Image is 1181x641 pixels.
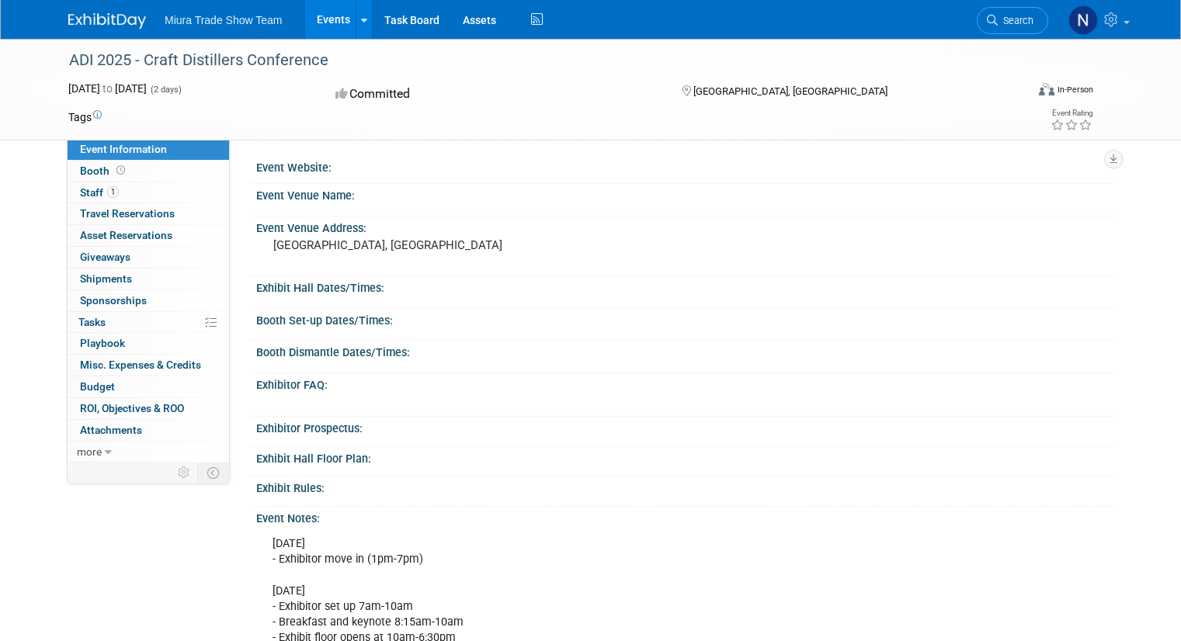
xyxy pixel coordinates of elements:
span: Search [998,15,1033,26]
span: Playbook [80,337,125,349]
span: Event Information [80,143,167,155]
a: Shipments [68,269,229,289]
td: Toggle Event Tabs [198,463,230,483]
span: Travel Reservations [80,207,175,220]
div: Event Format [942,81,1093,104]
div: Event Notes: [256,507,1113,526]
a: more [68,442,229,463]
div: Event Rating [1051,109,1092,117]
span: Booth not reserved yet [113,165,128,176]
div: Exhibitor FAQ: [256,373,1113,393]
a: ROI, Objectives & ROO [68,398,229,419]
div: Booth Set-up Dates/Times: [256,309,1113,328]
img: Format-Inperson.png [1039,83,1054,95]
a: Event Information [68,139,229,160]
span: [DATE] [DATE] [68,82,147,95]
td: Tags [68,109,102,125]
span: Asset Reservations [80,229,172,241]
span: Giveaways [80,251,130,263]
span: Attachments [80,424,142,436]
img: Nathan Munger [1068,5,1098,35]
a: Misc. Expenses & Credits [68,355,229,376]
div: In-Person [1057,84,1093,95]
a: Booth [68,161,229,182]
div: ADI 2025 - Craft Distillers Conference [64,47,1006,74]
a: Giveaways [68,247,229,268]
a: Search [977,7,1048,34]
a: Tasks [68,312,229,333]
span: Sponsorships [80,294,147,307]
a: Sponsorships [68,290,229,311]
img: ExhibitDay [68,13,146,29]
span: Misc. Expenses & Credits [80,359,201,371]
span: [GEOGRAPHIC_DATA], [GEOGRAPHIC_DATA] [693,85,887,97]
span: 1 [107,186,119,198]
div: Booth Dismantle Dates/Times: [256,341,1113,360]
a: Playbook [68,333,229,354]
a: Budget [68,376,229,397]
div: Committed [331,81,657,108]
span: ROI, Objectives & ROO [80,402,184,414]
pre: [GEOGRAPHIC_DATA], [GEOGRAPHIC_DATA] [273,238,596,252]
div: Exhibit Hall Floor Plan: [256,447,1113,466]
div: Event Venue Name: [256,184,1113,203]
span: Miura Trade Show Team [165,14,282,26]
div: Event Website: [256,156,1113,175]
a: Attachments [68,420,229,441]
span: more [77,445,102,458]
td: Personalize Event Tab Strip [171,463,198,483]
span: Tasks [78,316,106,328]
a: Staff1 [68,182,229,203]
span: Shipments [80,272,132,285]
div: Exhibit Rules: [256,476,1113,496]
span: (2 days) [149,85,182,95]
span: Staff [80,186,119,199]
a: Travel Reservations [68,203,229,224]
div: Exhibitor Prospectus: [256,417,1113,436]
div: Event Venue Address: [256,217,1113,236]
span: Budget [80,380,115,393]
div: Exhibit Hall Dates/Times: [256,276,1113,296]
span: Booth [80,165,128,177]
a: Asset Reservations [68,225,229,246]
span: to [100,82,115,95]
